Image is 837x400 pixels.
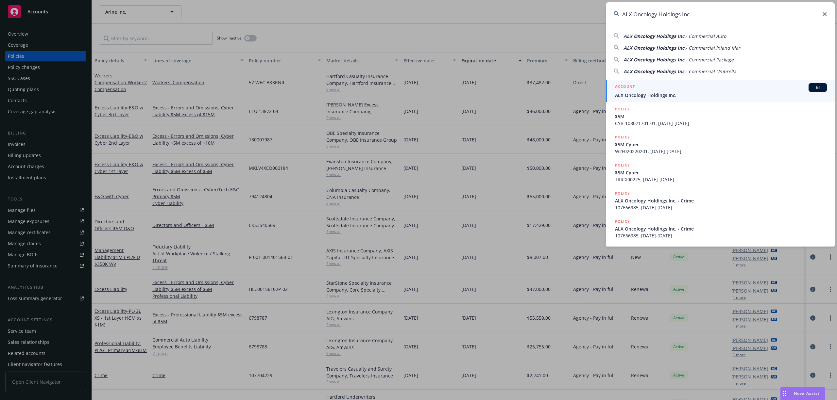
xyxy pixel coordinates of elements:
span: ALX Oncology Holdings Inc. [623,45,686,51]
span: ALX Oncology Holdings Inc. - Crime [615,225,827,232]
a: POLICY$5MCYB-108071701-01, [DATE]-[DATE] [606,102,835,130]
span: CYB-108071701-01, [DATE]-[DATE] [615,120,827,127]
span: ALX Oncology Holdings Inc. [623,33,686,39]
h5: POLICY [615,190,630,197]
span: $5M Cyber [615,169,827,176]
span: ALX Oncology Holdings Inc. [623,68,686,74]
span: - Commercial Umbrella [686,68,736,74]
a: ACCOUNTBIALX Oncology Holdings Inc. [606,80,835,102]
span: - Commercial Auto [686,33,726,39]
h5: POLICY [615,218,630,225]
h5: POLICY [615,134,630,140]
a: POLICYALX Oncology Holdings Inc. - Crime107666985, [DATE]-[DATE] [606,186,835,215]
span: - Commercial Package [686,56,734,63]
h5: ACCOUNT [615,83,635,91]
span: $5M [615,113,827,120]
span: - Commercial Inland Mar [686,45,740,51]
a: POLICY$5M CyberW2F020220201, [DATE]-[DATE] [606,130,835,158]
input: Search... [606,2,835,26]
span: $5M Cyber [615,141,827,148]
span: ALX Oncology Holdings Inc. [623,56,686,63]
h5: POLICY [615,106,630,112]
span: BI [811,85,824,90]
span: TRICX00225, [DATE]-[DATE] [615,176,827,183]
span: 107666985, [DATE]-[DATE] [615,232,827,239]
span: W2F020220201, [DATE]-[DATE] [615,148,827,155]
span: Nova Assist [794,391,820,396]
span: ALX Oncology Holdings Inc. - Crime [615,197,827,204]
span: ALX Oncology Holdings Inc. [615,92,827,99]
span: 107666985, [DATE]-[DATE] [615,204,827,211]
div: Drag to move [780,387,789,400]
a: POLICYALX Oncology Holdings Inc. - Crime107666985, [DATE]-[DATE] [606,215,835,243]
a: POLICY$5M CyberTRICX00225, [DATE]-[DATE] [606,158,835,186]
button: Nova Assist [780,387,825,400]
h5: POLICY [615,162,630,168]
